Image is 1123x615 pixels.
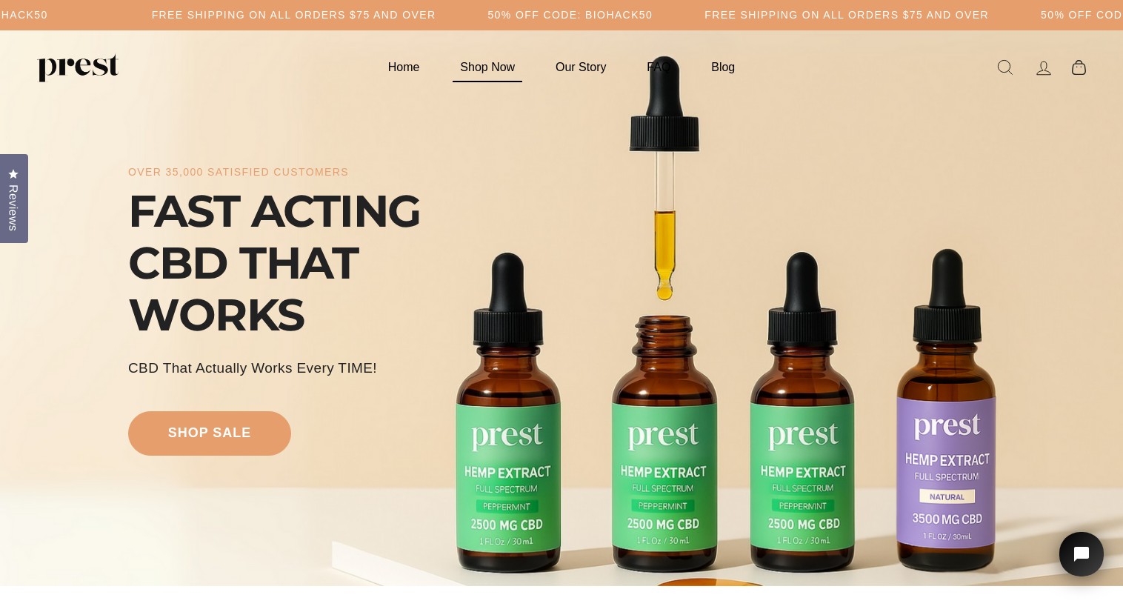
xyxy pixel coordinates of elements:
a: Shop Now [441,53,533,82]
h5: Free Shipping on all orders $75 and over [704,9,989,21]
ul: Primary [370,53,753,82]
h5: Free Shipping on all orders $75 and over [152,9,436,21]
a: shop sale [128,411,291,456]
a: FAQ [628,53,689,82]
div: over 35,000 satisfied customers [128,166,349,179]
div: CBD That Actually Works every TIME! [128,358,377,379]
a: Our Story [537,53,624,82]
a: Blog [693,53,753,82]
a: Home [370,53,439,82]
div: FAST ACTING CBD THAT WORKS [128,185,461,341]
img: PREST ORGANICS [37,53,119,82]
h5: 50% OFF CODE: BIOHACK50 [487,9,653,21]
iframe: Tidio Chat [1040,511,1123,615]
span: Reviews [4,184,23,231]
